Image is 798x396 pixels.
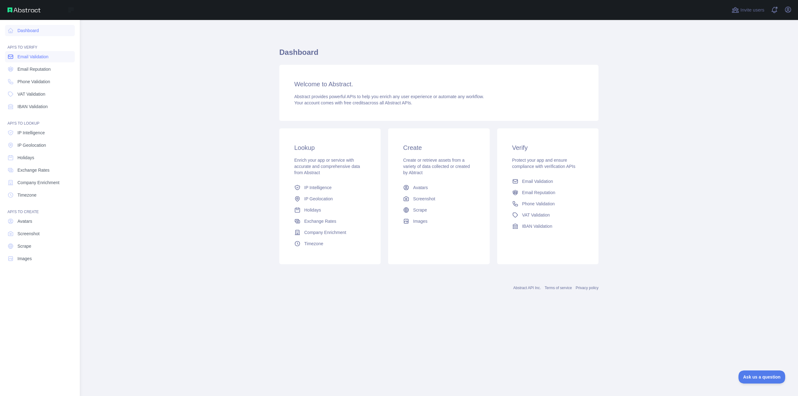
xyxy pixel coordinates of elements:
a: Screenshot [5,228,75,239]
a: IP Intelligence [292,182,368,193]
a: Company Enrichment [5,177,75,188]
span: free credits [344,100,365,105]
span: Timezone [304,241,323,247]
div: API'S TO CREATE [5,202,75,214]
a: Screenshot [401,193,477,204]
a: Terms of service [545,286,572,290]
span: Avatars [17,218,32,224]
span: VAT Validation [17,91,45,97]
span: Invite users [740,7,764,14]
a: Email Reputation [5,64,75,75]
a: Email Reputation [510,187,586,198]
h3: Create [403,143,474,152]
a: Company Enrichment [292,227,368,238]
a: VAT Validation [5,88,75,100]
span: Email Validation [522,178,553,184]
h3: Welcome to Abstract. [294,80,584,88]
span: Screenshot [17,231,40,237]
a: IBAN Validation [5,101,75,112]
span: Email Reputation [522,189,555,196]
img: Abstract API [7,7,41,12]
a: IP Intelligence [5,127,75,138]
span: IP Intelligence [17,130,45,136]
a: Privacy policy [576,286,598,290]
span: Abstract provides powerful APIs to help you enrich any user experience or automate any workflow. [294,94,484,99]
span: Exchange Rates [17,167,50,173]
a: Images [5,253,75,264]
span: Avatars [413,184,428,191]
span: Images [17,255,32,262]
span: VAT Validation [522,212,550,218]
a: Avatars [401,182,477,193]
a: IP Geolocation [5,140,75,151]
span: IP Intelligence [304,184,332,191]
button: Invite users [730,5,766,15]
a: Avatars [5,216,75,227]
span: Scrape [17,243,31,249]
span: Timezone [17,192,36,198]
span: Images [413,218,427,224]
span: Holidays [304,207,321,213]
iframe: Toggle Customer Support [738,370,786,384]
a: Phone Validation [5,76,75,87]
span: IP Geolocation [17,142,46,148]
a: Phone Validation [510,198,586,209]
h3: Lookup [294,143,366,152]
a: IBAN Validation [510,221,586,232]
a: Dashboard [5,25,75,36]
a: Scrape [401,204,477,216]
a: Email Validation [5,51,75,62]
span: Create or retrieve assets from a variety of data collected or created by Abtract [403,158,470,175]
a: Timezone [5,189,75,201]
a: Abstract API Inc. [513,286,541,290]
span: Holidays [17,155,34,161]
span: IP Geolocation [304,196,333,202]
span: Exchange Rates [304,218,336,224]
span: IBAN Validation [17,103,48,110]
span: Phone Validation [17,79,50,85]
span: Enrich your app or service with accurate and comprehensive data from Abstract [294,158,360,175]
span: Email Reputation [17,66,51,72]
a: Holidays [292,204,368,216]
a: Holidays [5,152,75,163]
span: Scrape [413,207,427,213]
span: IBAN Validation [522,223,552,229]
span: Company Enrichment [17,179,60,186]
h1: Dashboard [279,47,598,62]
a: IP Geolocation [292,193,368,204]
a: VAT Validation [510,209,586,221]
a: Images [401,216,477,227]
span: Screenshot [413,196,435,202]
div: API'S TO LOOKUP [5,113,75,126]
a: Exchange Rates [292,216,368,227]
a: Scrape [5,241,75,252]
span: Phone Validation [522,201,555,207]
a: Timezone [292,238,368,249]
span: Protect your app and ensure compliance with verification APIs [512,158,575,169]
h3: Verify [512,143,584,152]
a: Email Validation [510,176,586,187]
div: API'S TO VERIFY [5,37,75,50]
span: Company Enrichment [304,229,346,236]
span: Your account comes with across all Abstract APIs. [294,100,412,105]
a: Exchange Rates [5,165,75,176]
span: Email Validation [17,54,48,60]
